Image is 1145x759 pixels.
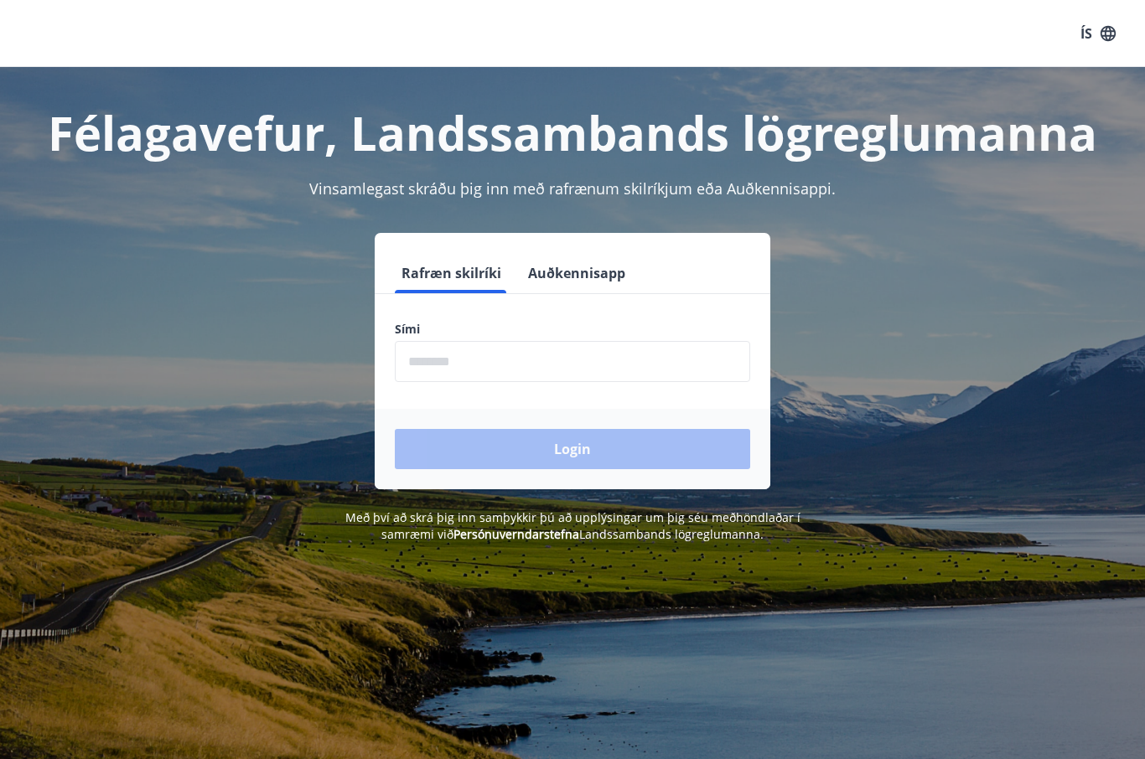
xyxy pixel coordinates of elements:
label: Sími [395,321,750,338]
h1: Félagavefur, Landssambands lögreglumanna [20,101,1125,164]
button: Rafræn skilríki [395,253,508,293]
button: ÍS [1071,18,1125,49]
a: Persónuverndarstefna [453,526,579,542]
span: Vinsamlegast skráðu þig inn með rafrænum skilríkjum eða Auðkennisappi. [309,178,836,199]
button: Auðkennisapp [521,253,632,293]
span: Með því að skrá þig inn samþykkir þú að upplýsingar um þig séu meðhöndlaðar í samræmi við Landssa... [345,509,800,542]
